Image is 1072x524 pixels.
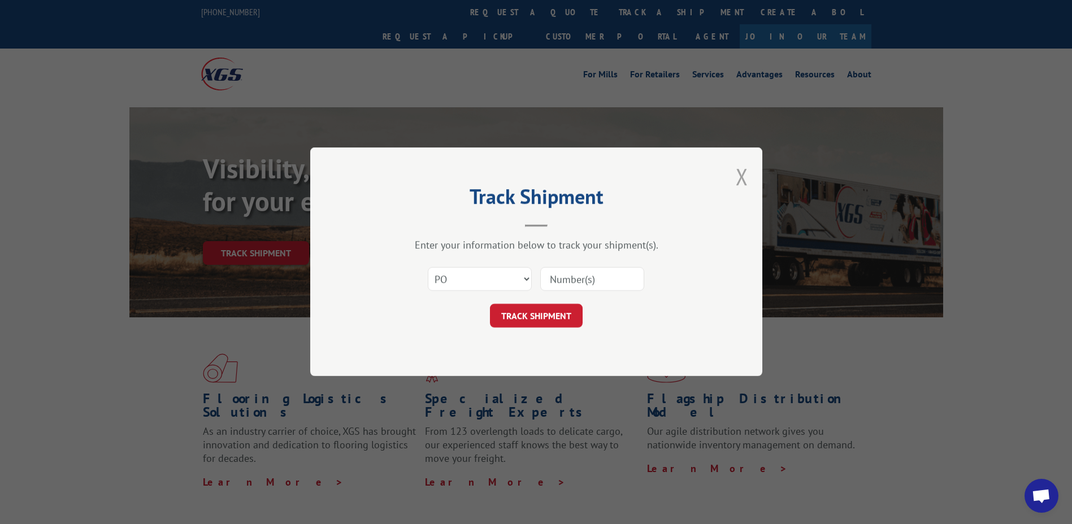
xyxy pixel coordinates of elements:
[540,268,644,291] input: Number(s)
[1025,479,1058,513] div: Open chat
[736,161,748,191] button: Close modal
[367,189,706,210] h2: Track Shipment
[490,304,583,328] button: TRACK SHIPMENT
[367,239,706,252] div: Enter your information below to track your shipment(s).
